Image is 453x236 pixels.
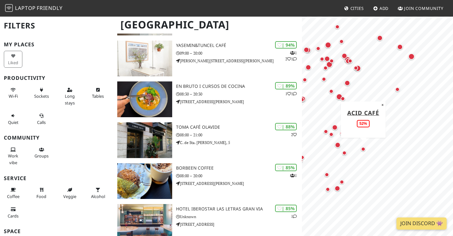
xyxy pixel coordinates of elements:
[5,3,63,14] a: LaptopFriendly LaptopFriendly
[176,165,302,171] h3: Borbeen Coffee
[176,173,302,179] p: 08:00 – 20:00
[323,55,331,63] div: Map marker
[376,34,384,42] div: Map marker
[339,129,347,137] div: Map marker
[32,144,51,161] button: Groups
[113,41,302,76] a: yasemin&tuncel café | 94% 121 yasemin&tuncel café 09:00 – 20:00 [PERSON_NAME][STREET_ADDRESS][PER...
[275,123,297,130] div: | 88%
[304,63,312,72] div: Map marker
[176,84,302,89] h3: EN BRUTO I CURSOS DE COCINA
[325,60,334,69] div: Map marker
[89,185,107,202] button: Alcohol
[331,123,339,132] div: Map marker
[32,185,51,202] button: Food
[396,43,404,51] div: Map marker
[4,175,110,181] h3: Service
[91,194,105,199] span: Alcohol
[8,213,19,219] span: Credit cards
[34,93,49,99] span: Power sockets
[380,5,389,11] span: Add
[291,213,297,219] p: 1
[117,81,173,117] img: EN BRUTO I CURSOS DE COCINA
[4,110,22,127] button: Quiet
[334,141,342,149] div: Map marker
[298,96,306,103] div: Map marker
[4,42,110,48] h3: My Places
[176,58,302,64] p: [PERSON_NAME][STREET_ADDRESS][PERSON_NAME]
[404,5,443,11] span: Join Community
[275,82,297,89] div: | 89%
[7,194,19,199] span: Coffee
[339,95,347,103] div: Map marker
[176,140,302,146] p: C. de Sta. [PERSON_NAME], 5
[285,50,297,62] p: 1 2 1
[322,128,330,135] div: Map marker
[328,57,335,65] div: Map marker
[117,122,173,158] img: Toma Café Olavide
[343,55,352,64] div: Map marker
[324,41,333,49] div: Map marker
[176,50,302,56] p: 09:00 – 20:00
[4,185,22,202] button: Coffee
[396,217,447,230] a: Join Discord 👾
[285,91,297,97] p: 1 1
[4,228,110,234] h3: Space
[8,153,18,165] span: People working
[4,75,110,81] h3: Productivity
[5,4,13,12] img: LaptopFriendly
[371,3,391,14] a: Add
[359,145,367,153] div: Map marker
[324,186,332,193] div: Map marker
[299,95,307,103] div: Map marker
[352,64,360,72] div: Map marker
[343,79,351,87] div: Map marker
[344,57,352,65] div: Map marker
[320,75,328,83] div: Map marker
[176,132,302,138] p: 08:00 – 21:00
[60,185,79,202] button: Veggie
[65,93,75,105] span: Long stays
[347,109,379,116] a: ACID Café
[314,45,322,52] div: Map marker
[346,57,354,65] div: Map marker
[8,119,19,125] span: Quiet
[380,101,386,108] button: Close popup
[4,135,110,141] h3: Community
[342,3,366,14] a: Cities
[394,86,401,93] div: Map marker
[35,153,49,159] span: Group tables
[32,85,51,102] button: Sockets
[9,93,18,99] span: Stable Wi-Fi
[334,23,341,31] div: Map marker
[15,4,36,11] span: Laptop
[32,110,51,127] button: Calls
[341,149,348,157] div: Map marker
[4,204,22,221] button: Cards
[113,81,302,117] a: EN BRUTO I CURSOS DE COCINA | 89% 11 EN BRUTO I CURSOS DE COCINA 08:30 – 20:30 [STREET_ADDRESS][P...
[176,99,302,105] p: [STREET_ADDRESS][PERSON_NAME]
[353,64,362,73] div: Map marker
[117,163,173,199] img: Borbeen Coffee
[92,93,104,99] span: Work-friendly tables
[176,221,302,227] p: [STREET_ADDRESS]
[291,132,297,138] p: 2
[89,85,107,102] button: Tables
[327,88,335,95] div: Map marker
[113,163,302,199] a: Borbeen Coffee | 85% 1 Borbeen Coffee 08:00 – 20:00 [STREET_ADDRESS][PERSON_NAME]
[350,5,364,11] span: Cities
[301,76,309,84] div: Map marker
[63,194,76,199] span: Veggie
[113,122,302,158] a: Toma Café Olavide | 88% 2 Toma Café Olavide 08:00 – 21:00 C. de Sta. [PERSON_NAME], 5
[322,64,329,72] div: Map marker
[327,131,335,138] div: Map marker
[4,144,22,168] button: Work vibe
[290,172,297,179] p: 1
[395,3,446,14] a: Join Community
[304,46,312,54] div: Map marker
[340,52,349,60] div: Map marker
[335,92,344,101] div: Map marker
[36,194,46,199] span: Food
[298,154,306,161] div: Map marker
[4,16,110,35] h2: Filters
[302,46,311,54] div: Map marker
